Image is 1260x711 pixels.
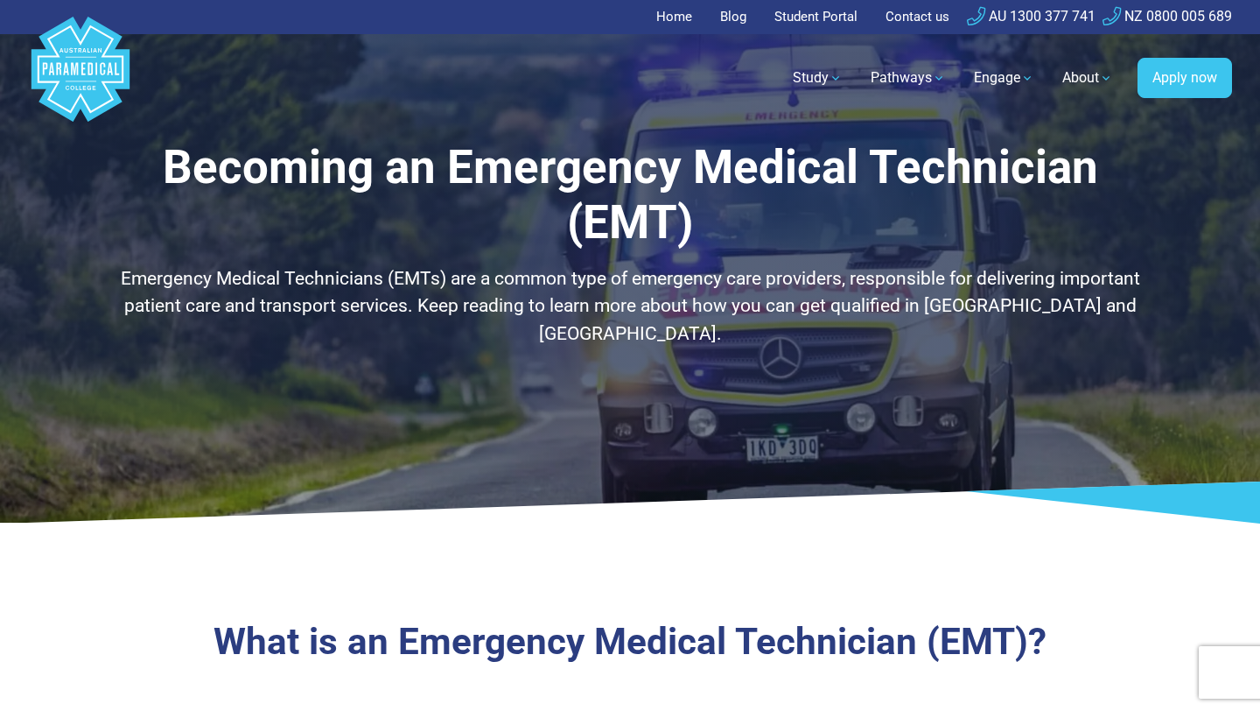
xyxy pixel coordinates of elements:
a: Australian Paramedical College [28,34,133,123]
a: Engage [963,53,1045,102]
h3: What is an Emergency Medical Technician (EMT)? [118,620,1142,665]
a: About [1052,53,1123,102]
a: NZ 0800 005 689 [1102,8,1232,25]
a: Pathways [860,53,956,102]
a: Study [782,53,853,102]
h1: Becoming an Emergency Medical Technician (EMT) [118,140,1142,251]
a: Apply now [1137,58,1232,98]
a: AU 1300 377 741 [967,8,1095,25]
p: Emergency Medical Technicians (EMTs) are a common type of emergency care providers, responsible f... [118,265,1142,348]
